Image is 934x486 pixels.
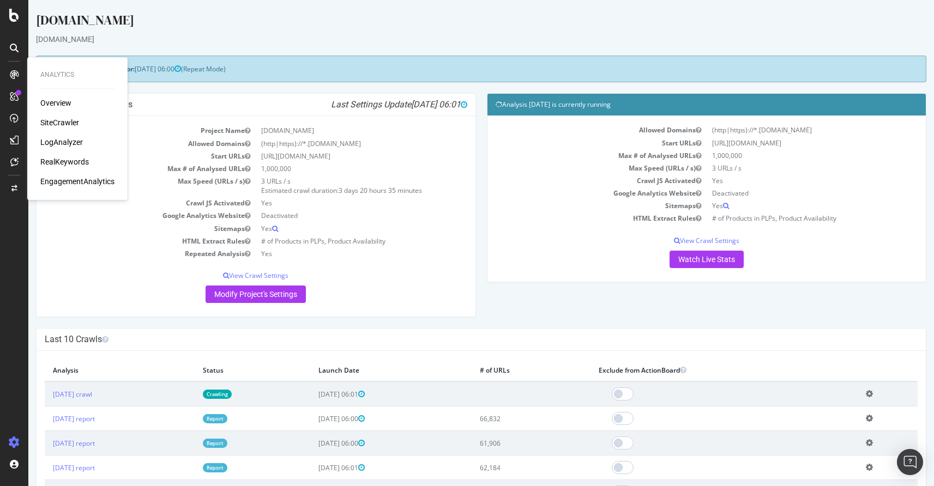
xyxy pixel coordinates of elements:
a: Report [174,439,199,448]
td: Yes [678,199,889,212]
td: HTML Extract Rules [16,235,227,247]
td: Crawl JS Activated [16,197,227,209]
div: (Repeat Mode) [8,56,898,82]
a: [DATE] crawl [25,390,64,399]
td: # of Products in PLPs, Product Availability [678,212,889,224]
td: Max Speed (URLs / s) [467,162,678,174]
a: [DATE] report [25,414,67,423]
i: Last Settings Update [303,99,439,110]
td: 1,000,000 [678,149,889,162]
td: (http|https)://*.[DOMAIN_NAME] [678,124,889,136]
a: Report [174,414,199,423]
td: Allowed Domains [467,124,678,136]
span: 3 days 20 hours 35 minutes [310,186,394,195]
td: Sitemaps [16,222,227,235]
td: 1,000,000 [227,162,438,175]
td: Allowed Domains [16,137,227,150]
h4: Analysis [DATE] is currently running [467,99,890,110]
p: View Crawl Settings [16,271,439,280]
th: Launch Date [282,359,443,381]
div: Analytics [40,70,115,80]
a: [DATE] report [25,439,67,448]
a: RealKeywords [40,156,89,167]
a: [DATE] report [25,463,67,472]
td: 3 URLs / s [678,162,889,174]
td: 3 URLs / s Estimated crawl duration: [227,175,438,197]
a: Report [174,463,199,472]
div: Open Intercom Messenger [897,449,923,475]
td: HTML Extract Rules [467,212,678,224]
td: Sitemaps [467,199,678,212]
td: Repeated Analysis [16,247,227,260]
td: Deactivated [678,187,889,199]
td: Start URLs [467,137,678,149]
span: [DATE] 06:00 [106,64,153,74]
td: Max Speed (URLs / s) [16,175,227,197]
td: 66,832 [443,406,562,431]
p: View Crawl Settings [467,236,890,245]
th: # of URLs [443,359,562,381]
td: Project Name [16,124,227,137]
div: [DOMAIN_NAME] [8,34,898,45]
a: LogAnalyzer [40,137,83,148]
td: # of Products in PLPs, Product Availability [227,235,438,247]
a: Modify Project's Settings [177,285,278,303]
span: [DATE] 06:01 [290,390,336,399]
td: Yes [227,222,438,235]
a: Crawling [174,390,203,399]
th: Analysis [16,359,166,381]
td: Yes [227,247,438,260]
a: Overview [40,98,71,108]
td: (http|https)://*.[DOMAIN_NAME] [227,137,438,150]
td: [URL][DOMAIN_NAME] [678,137,889,149]
span: [DATE] 06:01 [290,463,336,472]
td: Start URLs [16,150,227,162]
td: Google Analytics Website [16,209,227,222]
strong: Next Launch Scheduled for: [16,64,106,74]
span: [DATE] 06:00 [290,439,336,448]
td: Max # of Analysed URLs [16,162,227,175]
td: [URL][DOMAIN_NAME] [227,150,438,162]
td: 61,906 [443,431,562,455]
a: SiteCrawler [40,117,79,128]
span: [DATE] 06:00 [290,414,336,423]
a: Watch Live Stats [641,251,715,268]
h4: Last 10 Crawls [16,334,889,345]
div: [DOMAIN_NAME] [8,11,898,34]
th: Exclude from ActionBoard [562,359,829,381]
td: Yes [227,197,438,209]
td: [DOMAIN_NAME] [227,124,438,137]
td: Deactivated [227,209,438,222]
td: Google Analytics Website [467,187,678,199]
td: 62,184 [443,455,562,480]
span: [DATE] 06:01 [383,99,439,110]
td: Yes [678,174,889,187]
td: Crawl JS Activated [467,174,678,187]
td: Max # of Analysed URLs [467,149,678,162]
a: EngagementAnalytics [40,176,115,187]
h4: Project Global Settings [16,99,439,110]
th: Status [166,359,282,381]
